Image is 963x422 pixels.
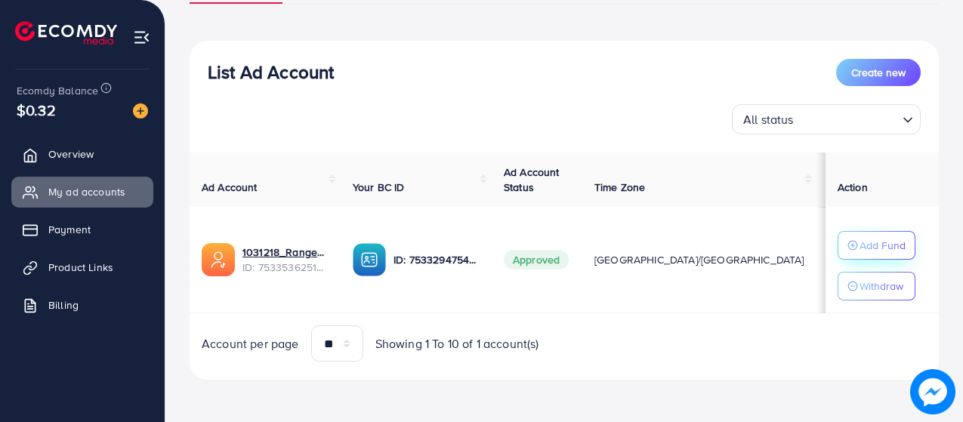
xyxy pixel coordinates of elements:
[836,59,921,86] button: Create new
[375,335,539,353] span: Showing 1 To 10 of 1 account(s)
[838,180,868,195] span: Action
[11,177,153,207] a: My ad accounts
[860,236,906,254] p: Add Fund
[838,231,915,260] button: Add Fund
[242,245,329,276] div: <span class='underline'>1031218_Rangeheera_1754038096333</span></br>7533536251476115457
[202,243,235,276] img: ic-ads-acc.e4c84228.svg
[740,109,797,131] span: All status
[594,252,804,267] span: [GEOGRAPHIC_DATA]/[GEOGRAPHIC_DATA]
[353,180,405,195] span: Your BC ID
[11,214,153,245] a: Payment
[910,369,955,414] img: image
[11,139,153,169] a: Overview
[48,260,113,275] span: Product Links
[48,297,79,313] span: Billing
[353,243,386,276] img: ic-ba-acc.ded83a64.svg
[133,103,148,119] img: image
[48,222,91,237] span: Payment
[11,290,153,320] a: Billing
[202,335,299,353] span: Account per page
[208,61,334,83] h3: List Ad Account
[504,165,560,195] span: Ad Account Status
[133,29,150,46] img: menu
[202,180,258,195] span: Ad Account
[17,83,98,98] span: Ecomdy Balance
[860,277,903,295] p: Withdraw
[48,184,125,199] span: My ad accounts
[394,251,480,269] p: ID: 7533294754533195793
[851,65,906,80] span: Create new
[15,21,117,45] img: logo
[594,180,645,195] span: Time Zone
[17,99,56,121] span: $0.32
[242,260,329,275] span: ID: 7533536251476115457
[732,104,921,134] div: Search for option
[838,272,915,300] button: Withdraw
[242,245,329,260] a: 1031218_Rangeheera_1754038096333
[798,106,897,131] input: Search for option
[11,252,153,282] a: Product Links
[48,146,94,162] span: Overview
[504,250,569,270] span: Approved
